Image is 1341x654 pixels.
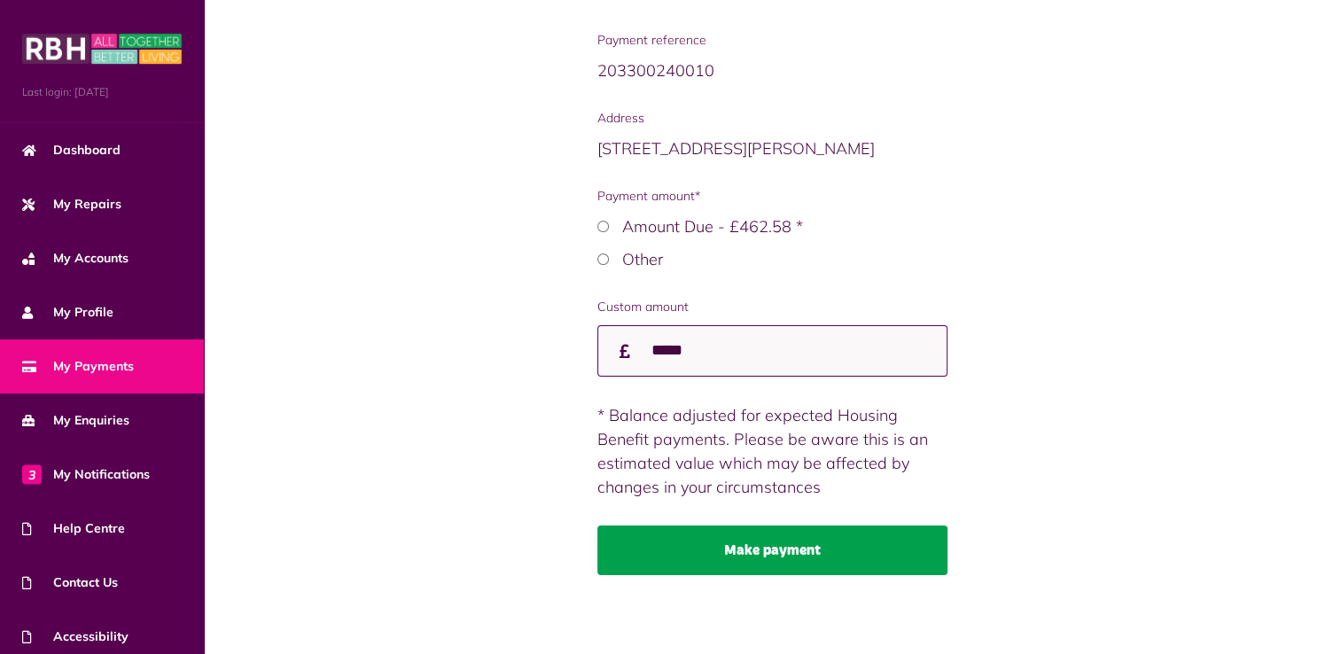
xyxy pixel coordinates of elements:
span: Contact Us [22,573,118,592]
span: My Repairs [22,195,121,214]
span: My Enquiries [22,411,129,430]
span: Last login: [DATE] [22,84,182,100]
span: * Balance adjusted for expected Housing Benefit payments. Please be aware this is an estimated va... [597,405,928,497]
span: My Payments [22,357,134,376]
label: Amount Due - £462.58 * [622,216,803,237]
span: My Accounts [22,249,129,268]
span: Help Centre [22,519,125,538]
label: Custom amount [597,298,947,316]
span: Dashboard [22,141,121,160]
button: Make payment [597,526,947,575]
label: Other [622,249,663,269]
span: 203300240010 [597,60,714,81]
span: [STREET_ADDRESS][PERSON_NAME] [597,138,875,159]
span: Payment reference [597,31,947,50]
span: Payment amount* [597,187,947,206]
img: MyRBH [22,31,182,66]
span: 3 [22,464,42,484]
span: My Profile [22,303,113,322]
span: Address [597,109,947,128]
span: My Notifications [22,465,150,484]
span: Accessibility [22,627,129,646]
